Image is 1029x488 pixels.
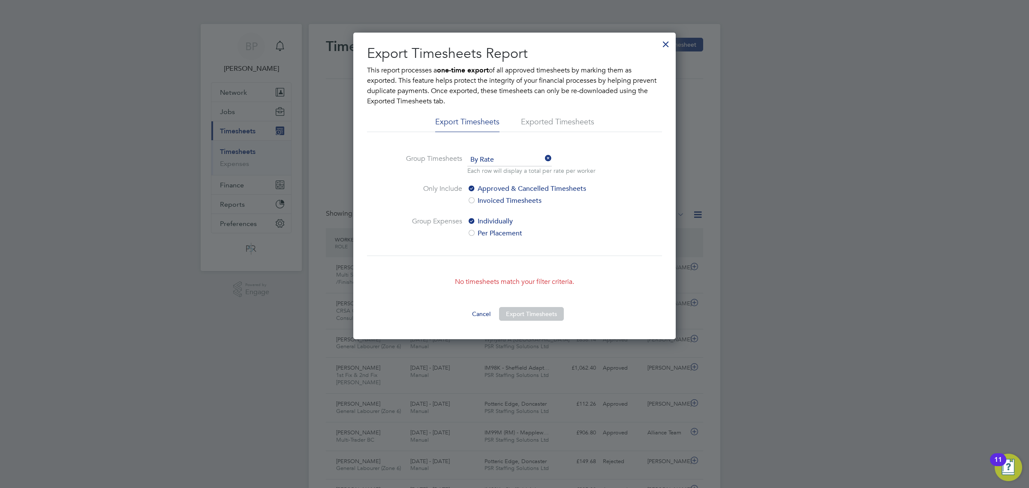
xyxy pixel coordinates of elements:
[367,65,662,106] p: This report processes a of all approved timesheets by marking them as exported. This feature help...
[467,184,611,194] label: Approved & Cancelled Timesheets
[398,216,462,238] label: Group Expenses
[467,166,596,175] p: Each row will display a total per rate per worker
[467,216,611,226] label: Individually
[994,460,1002,471] div: 11
[398,154,462,173] label: Group Timesheets
[367,277,662,287] p: No timesheets match your filter criteria.
[465,307,497,321] button: Cancel
[499,307,564,321] button: Export Timesheets
[367,45,662,63] h2: Export Timesheets Report
[435,117,499,132] li: Export Timesheets
[995,454,1022,481] button: Open Resource Center, 11 new notifications
[467,228,611,238] label: Per Placement
[398,184,462,206] label: Only Include
[467,154,552,166] span: By Rate
[467,196,611,206] label: Invoiced Timesheets
[437,66,489,74] b: one-time export
[521,117,594,132] li: Exported Timesheets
